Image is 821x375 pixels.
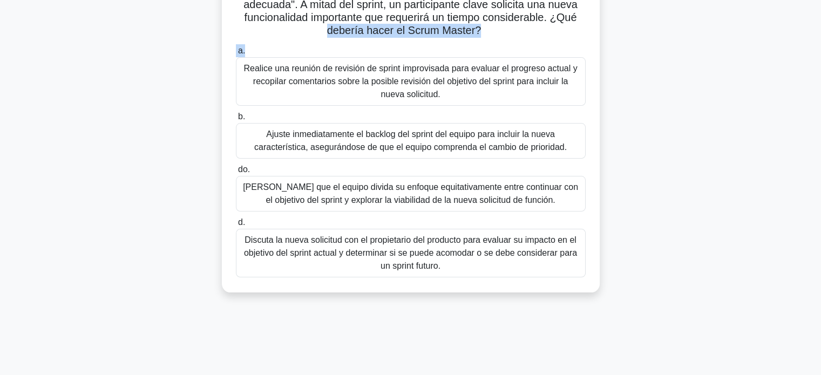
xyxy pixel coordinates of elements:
font: Realice una reunión de revisión de sprint improvisada para evaluar el progreso actual y recopilar... [243,64,577,99]
font: b. [238,112,245,121]
font: do. [238,165,250,174]
font: [PERSON_NAME] que el equipo divida su enfoque equitativamente entre continuar con el objetivo del... [243,182,578,204]
font: Ajuste inmediatamente el backlog del sprint del equipo para incluir la nueva característica, aseg... [254,129,567,152]
font: a. [238,46,245,55]
font: d. [238,217,245,227]
font: Discuta la nueva solicitud con el propietario del producto para evaluar su impacto en el objetivo... [244,235,577,270]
